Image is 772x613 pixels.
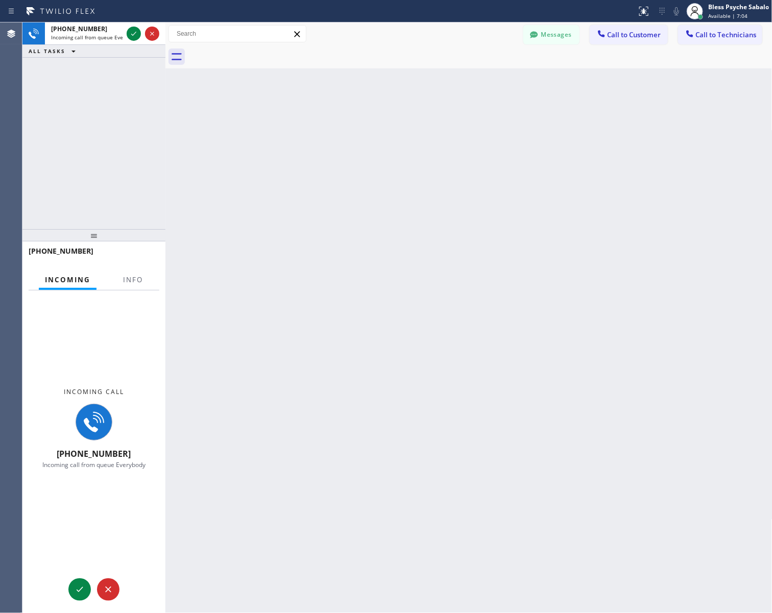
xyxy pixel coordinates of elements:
div: Bless Psyche Sabalo [708,3,769,11]
button: Accept [68,578,91,601]
span: [PHONE_NUMBER] [29,246,93,256]
span: Call to Customer [608,30,661,39]
span: Info [123,275,143,284]
input: Search [169,26,306,42]
button: ALL TASKS [22,45,86,57]
button: Call to Technicians [678,25,762,44]
span: Call to Technicians [696,30,757,39]
span: Incoming call [64,387,124,396]
span: [PHONE_NUMBER] [51,24,107,33]
button: Accept [127,27,141,41]
span: Available | 7:04 [708,12,747,19]
button: Incoming [39,270,96,290]
span: Incoming [45,275,90,284]
span: Incoming call from queue Everybody [51,34,139,41]
button: Info [117,270,149,290]
button: Mute [669,4,684,18]
span: Incoming call from queue Everybody [42,460,146,469]
button: Messages [523,25,580,44]
button: Reject [97,578,119,601]
button: Call to Customer [590,25,668,44]
button: Reject [145,27,159,41]
span: [PHONE_NUMBER] [57,448,131,459]
span: ALL TASKS [29,47,65,55]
